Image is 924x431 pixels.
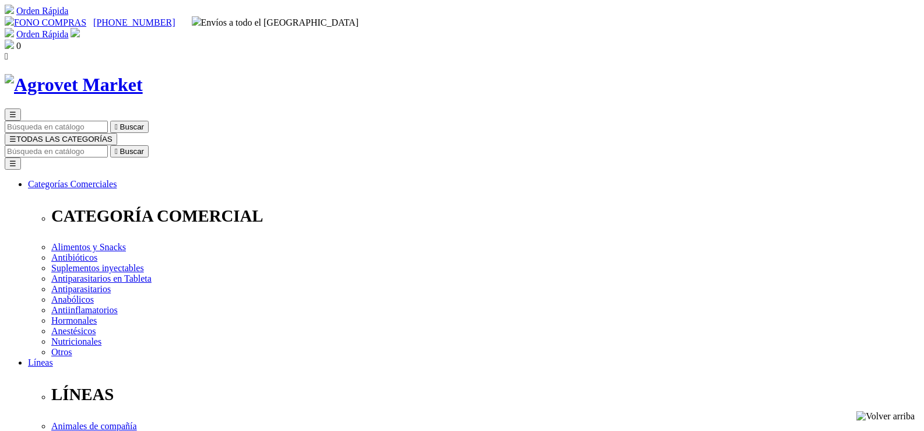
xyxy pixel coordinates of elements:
[51,347,72,357] a: Otros
[51,206,919,226] p: CATEGORÍA COMERCIAL
[28,358,53,367] a: Líneas
[51,421,137,431] a: Animales de compañía
[856,411,915,422] img: Volver arriba
[51,337,101,346] a: Nutricionales
[51,326,96,336] a: Anestésicos
[51,385,919,404] p: LÍNEAS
